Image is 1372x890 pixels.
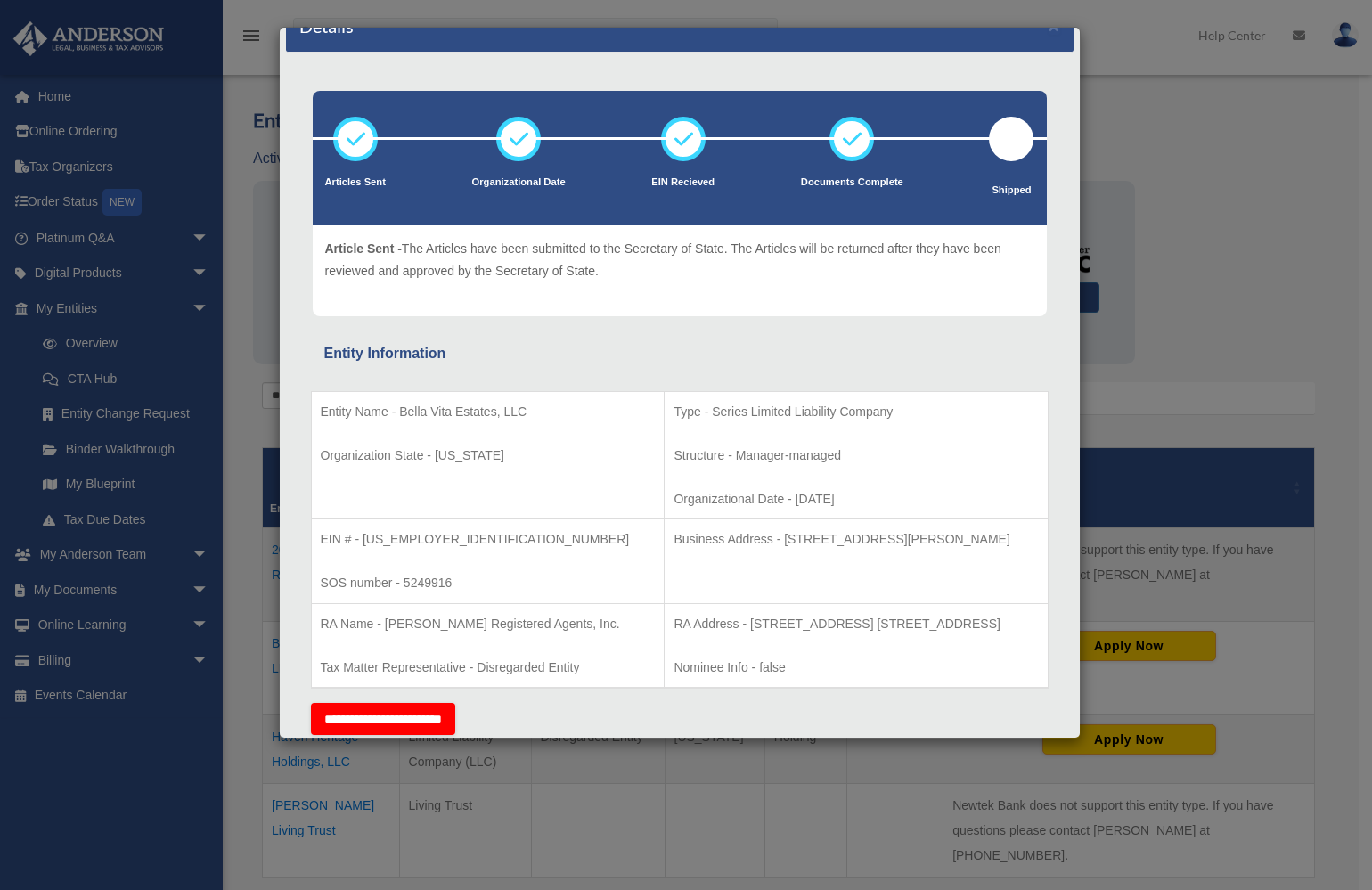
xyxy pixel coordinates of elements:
[472,174,566,192] p: Organizational Date
[989,182,1033,200] p: Shipped
[1049,16,1060,35] button: ×
[321,401,656,423] p: Entity Name - Bella Vita Estates, LLC
[324,341,1035,366] div: Entity Information
[674,401,1038,423] p: Type - Series Limited Liability Company
[801,174,903,192] p: Documents Complete
[321,528,656,551] p: EIN # - [US_EMPLOYER_IDENTIFICATION_NUMBER]
[321,572,656,594] p: SOS number - 5249916
[674,528,1038,551] p: Business Address - [STREET_ADDRESS][PERSON_NAME]
[321,657,656,679] p: Tax Matter Representative - Disregarded Entity
[321,613,656,635] p: RA Name - [PERSON_NAME] Registered Agents, Inc.
[325,241,402,256] span: Article Sent -
[674,613,1038,635] p: RA Address - [STREET_ADDRESS] [STREET_ADDRESS]
[674,445,1038,467] p: Structure - Manager-managed
[651,174,715,192] p: EIN Recieved
[325,174,386,192] p: Articles Sent
[325,238,1034,282] p: The Articles have been submitted to the Secretary of State. The Articles will be returned after t...
[674,657,1038,679] p: Nominee Info - false
[674,488,1038,510] p: Organizational Date - [DATE]
[321,445,656,467] p: Organization State - [US_STATE]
